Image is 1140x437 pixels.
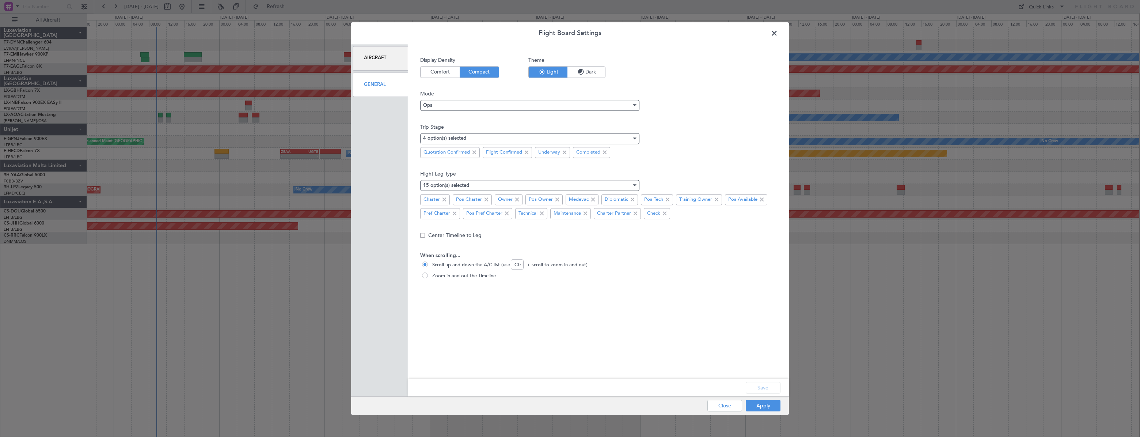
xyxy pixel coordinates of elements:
span: Owner [498,196,513,203]
span: Flight Confirmed [486,149,522,157]
span: Quotation Confirmed [423,149,470,157]
span: Pref Charter [423,210,450,217]
span: Pos Available [728,196,757,203]
mat-select-trigger: 15 option(s) selected [423,183,469,188]
label: Center Timeline to Leg [428,231,482,239]
span: Theme [528,56,605,64]
span: Mode [420,90,777,98]
span: Pos Tech [644,196,663,203]
span: When scrolling... [420,252,777,260]
span: Zoom in and out the Timeline [429,272,496,280]
span: Maintenance [554,210,581,217]
span: Ops [423,103,432,108]
button: Light [529,67,567,78]
span: Check [647,210,660,217]
span: Scroll up and down the A/C list (use Ctrl + scroll to zoom in and out) [429,261,588,269]
span: Medevac [569,196,589,203]
button: Compact [460,67,499,78]
header: Flight Board Settings [351,22,789,44]
span: Flight Leg Type [420,170,777,178]
span: Display Density [420,56,499,64]
span: Charter [423,196,440,203]
span: Trip Stage [420,123,777,131]
div: General [353,72,408,97]
span: Pos Pref Charter [466,210,502,217]
span: Underway [538,149,560,157]
div: Aircraft [353,46,408,71]
button: Apply [746,400,780,411]
span: Technical [518,210,537,217]
span: Charter Partner [597,210,631,217]
span: Completed [576,149,600,157]
button: Dark [567,67,605,78]
mat-select-trigger: 4 option(s) selected [423,136,466,141]
button: Close [707,400,742,411]
span: Training Owner [679,196,712,203]
button: Comfort [421,67,460,78]
span: Diplomatic [605,196,628,203]
span: Pos Owner [529,196,553,203]
span: Pos Charter [456,196,482,203]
